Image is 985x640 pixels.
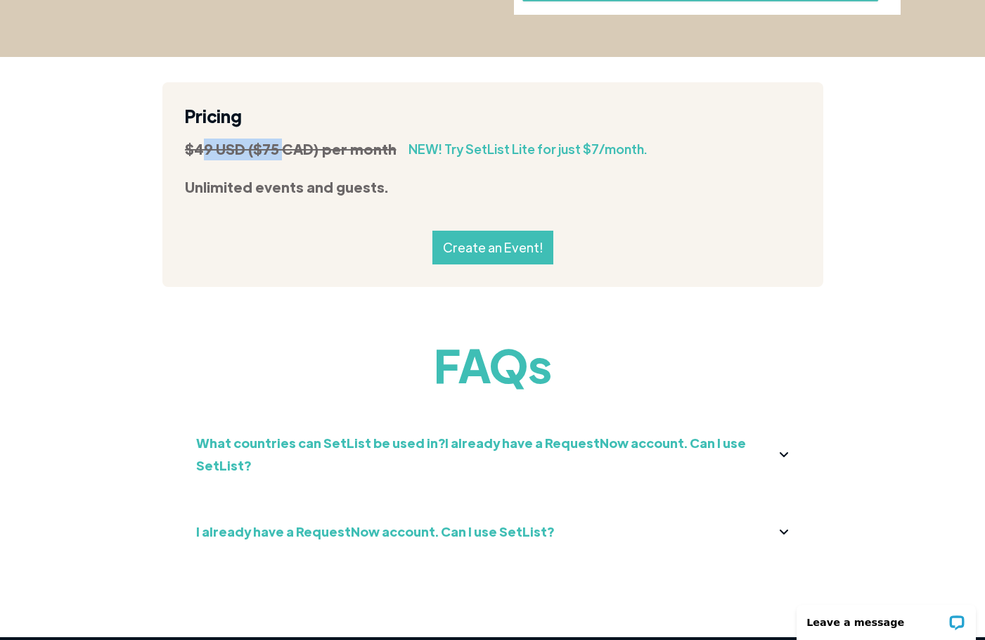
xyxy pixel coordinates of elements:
strong: Unlimited events and guests. [185,178,388,196]
img: dropdown icon [780,452,788,457]
strong: What countries can SetList be used in?I already have a RequestNow account. Can I use SetList? [196,435,746,473]
img: down arrow [780,530,789,535]
a: Create an Event! [432,231,553,264]
h1: FAQs [162,336,823,392]
strong: $49 USD ($75 CAD) per month [185,140,397,158]
strong: Pricing [185,105,242,127]
strong: I already have a RequestNow account. Can I use SetList? [196,523,554,539]
iframe: LiveChat chat widget [787,596,985,640]
div: NEW! Try SetList Lite for just $7/month. [408,139,648,160]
